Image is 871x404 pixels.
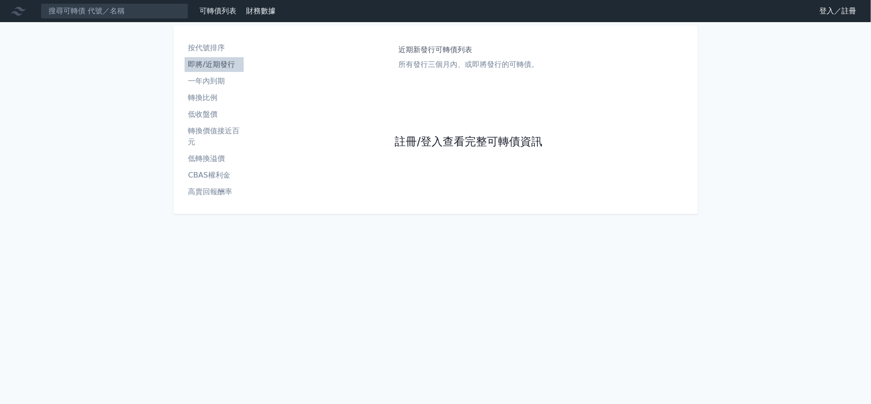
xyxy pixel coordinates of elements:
[399,44,539,55] h1: 近期新發行可轉債列表
[246,6,276,15] a: 財務數據
[185,184,244,199] a: 高賣回報酬率
[399,59,539,70] p: 所有發行三個月內、或即將發行的可轉債。
[185,168,244,183] a: CBAS權利金
[185,41,244,55] a: 按代號排序
[185,42,244,53] li: 按代號排序
[395,135,542,149] a: 註冊/登入查看完整可轉債資訊
[185,76,244,87] li: 一年內到期
[812,4,864,18] a: 登入／註冊
[185,109,244,120] li: 低收盤價
[185,153,244,164] li: 低轉換溢價
[185,107,244,122] a: 低收盤價
[185,170,244,181] li: CBAS權利金
[199,6,236,15] a: 可轉債列表
[185,186,244,197] li: 高賣回報酬率
[185,124,244,149] a: 轉換價值接近百元
[185,90,244,105] a: 轉換比例
[185,59,244,70] li: 即將/近期發行
[185,125,244,148] li: 轉換價值接近百元
[185,57,244,72] a: 即將/近期發行
[185,92,244,103] li: 轉換比例
[185,151,244,166] a: 低轉換溢價
[41,3,188,19] input: 搜尋可轉債 代號／名稱
[185,74,244,89] a: 一年內到期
